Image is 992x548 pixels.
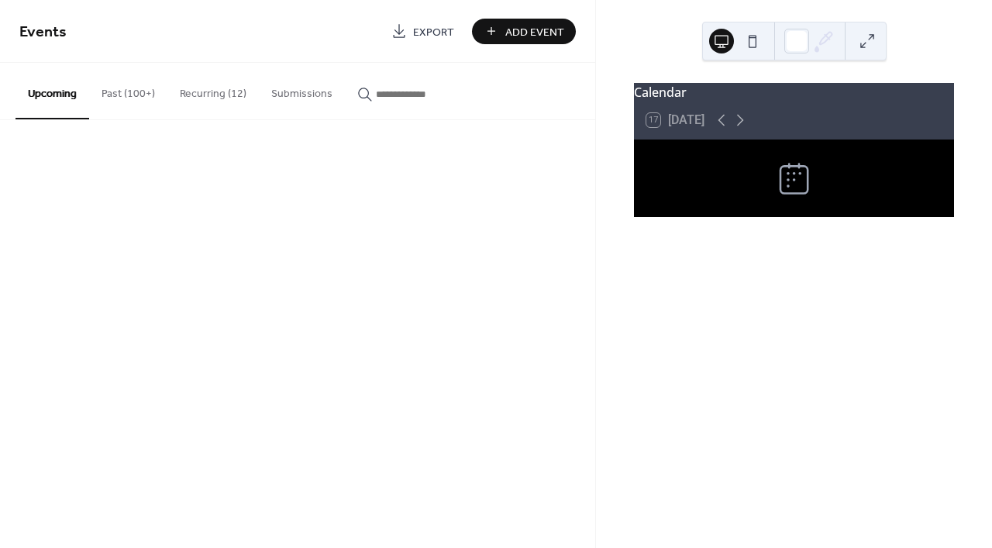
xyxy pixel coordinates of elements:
[89,63,167,118] button: Past (100+)
[259,63,345,118] button: Submissions
[15,63,89,119] button: Upcoming
[380,19,466,44] a: Export
[167,63,259,118] button: Recurring (12)
[19,17,67,47] span: Events
[472,19,576,44] button: Add Event
[634,83,954,102] div: Calendar
[413,24,454,40] span: Export
[505,24,564,40] span: Add Event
